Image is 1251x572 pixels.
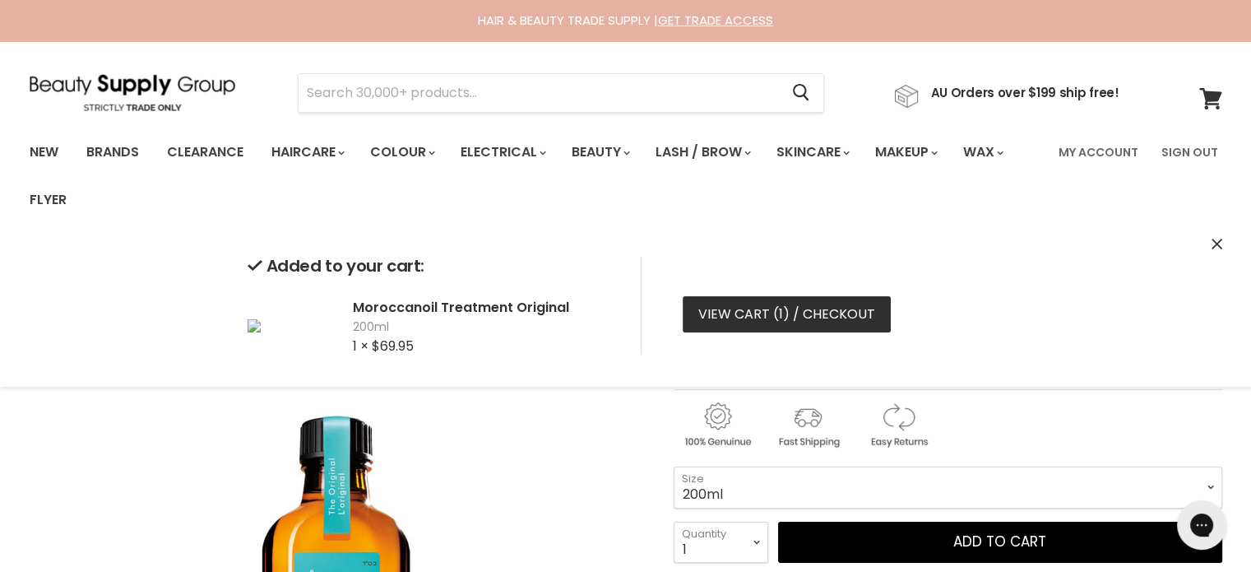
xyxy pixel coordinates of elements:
img: Moroccanoil Treatment Original [248,319,261,333]
a: Makeup [863,135,948,170]
img: genuine.gif [674,400,761,450]
a: Sign Out [1151,135,1228,170]
a: Colour [358,135,445,170]
nav: Main [9,128,1243,224]
span: 200ml [353,319,614,336]
select: Quantity [674,522,768,563]
a: Flyer [17,183,79,217]
a: Haircare [259,135,354,170]
a: Electrical [448,135,556,170]
a: Wax [951,135,1013,170]
form: Product [298,73,824,113]
span: 1 × [353,337,368,356]
a: View cart (1) / Checkout [683,296,891,333]
a: Lash / Brow [643,135,761,170]
a: New [17,135,71,170]
button: Search [780,74,823,112]
span: 1 [779,305,783,323]
a: Brands [74,135,151,170]
h2: Added to your cart: [248,257,614,276]
button: Add to cart [778,522,1222,563]
span: $69.95 [372,337,414,356]
img: returns.gif [855,400,942,450]
iframe: Gorgias live chat messenger [1169,495,1235,556]
input: Search [299,74,780,112]
button: Close [1212,236,1222,253]
a: My Account [1049,135,1148,170]
img: shipping.gif [764,400,851,450]
div: HAIR & BEAUTY TRADE SUPPLY | [9,12,1243,29]
a: Beauty [559,135,640,170]
a: GET TRADE ACCESS [658,12,773,29]
a: Skincare [764,135,859,170]
a: Clearance [155,135,256,170]
h2: Moroccanoil Treatment Original [353,299,614,316]
ul: Main menu [17,128,1049,224]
